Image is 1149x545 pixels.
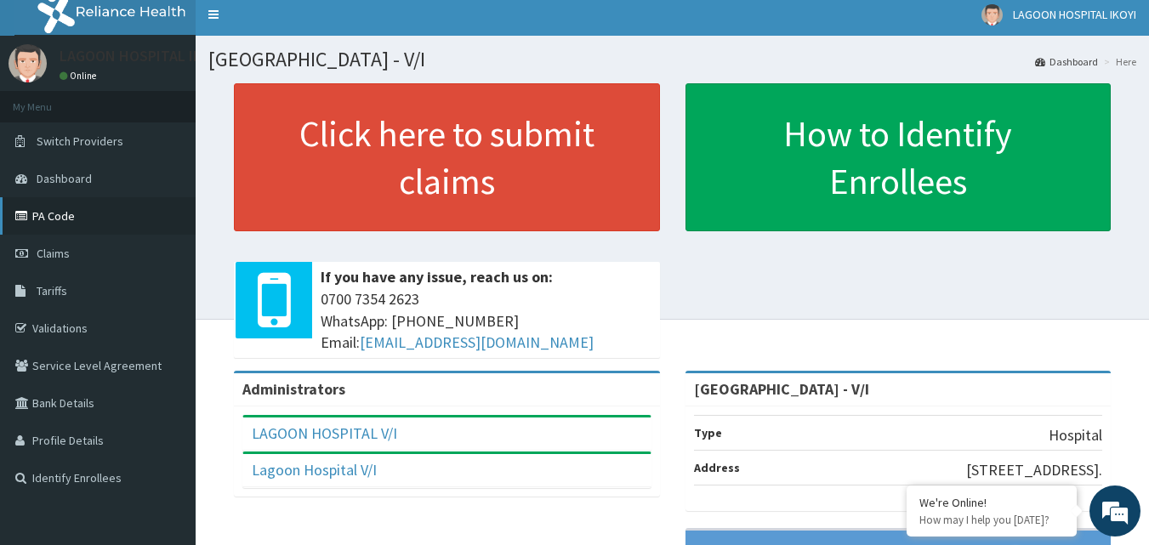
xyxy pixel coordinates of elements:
p: LAGOON HOSPITAL IKOYI [60,48,224,64]
strong: [GEOGRAPHIC_DATA] - V/I [694,379,869,399]
p: Hospital [1049,424,1102,446]
a: Online [60,70,100,82]
b: Administrators [242,379,345,399]
a: [EMAIL_ADDRESS][DOMAIN_NAME] [360,332,594,352]
h1: [GEOGRAPHIC_DATA] - V/I [208,48,1136,71]
a: Dashboard [1035,54,1098,69]
img: User Image [9,44,47,82]
b: Type [694,425,722,440]
div: We're Online! [919,495,1064,510]
img: User Image [981,4,1003,26]
b: If you have any issue, reach us on: [321,267,553,287]
a: How to Identify Enrollees [685,83,1112,231]
b: Address [694,460,740,475]
span: Switch Providers [37,133,123,149]
span: Claims [37,246,70,261]
p: [STREET_ADDRESS]. [966,459,1102,481]
span: 0700 7354 2623 WhatsApp: [PHONE_NUMBER] Email: [321,288,651,354]
a: Lagoon Hospital V/I [252,460,377,480]
li: Here [1100,54,1136,69]
p: How may I help you today? [919,513,1064,527]
span: Dashboard [37,171,92,186]
span: LAGOON HOSPITAL IKOYI [1013,7,1136,22]
a: LAGOON HOSPITAL V/I [252,423,397,443]
span: Tariffs [37,283,67,298]
a: Click here to submit claims [234,83,660,231]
